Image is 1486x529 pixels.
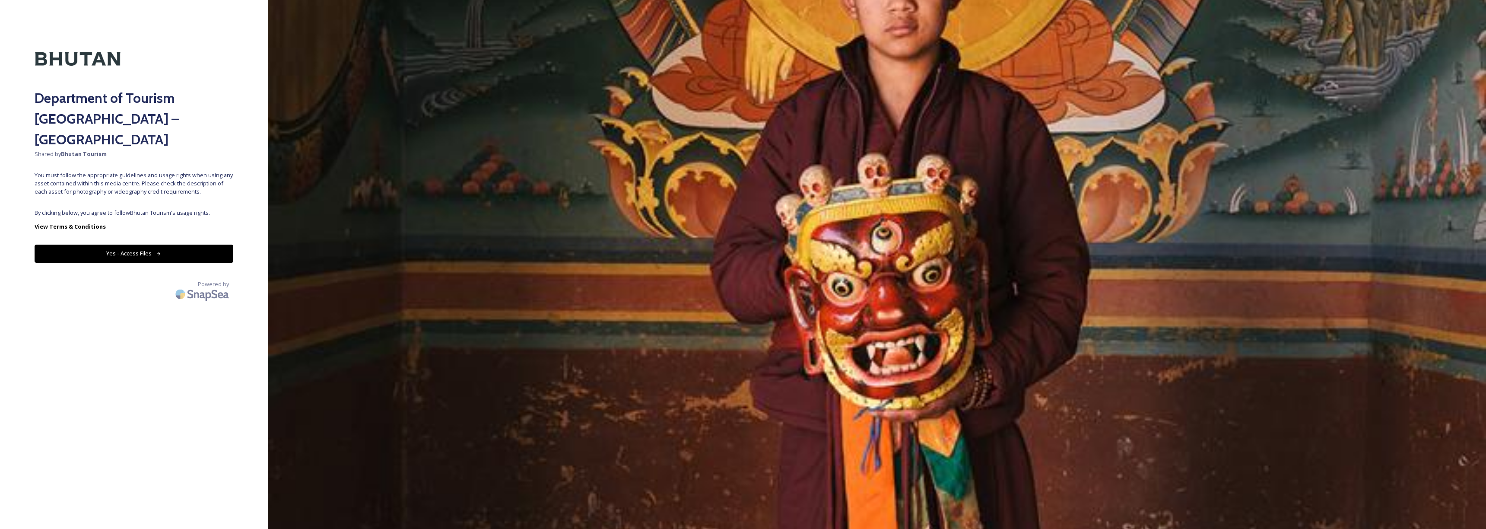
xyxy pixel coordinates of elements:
img: SnapSea Logo [173,284,233,304]
img: Kingdom-of-Bhutan-Logo.png [35,35,121,83]
strong: Bhutan Tourism [61,150,107,158]
span: Shared by [35,150,233,158]
a: View Terms & Conditions [35,221,233,232]
h2: Department of Tourism [GEOGRAPHIC_DATA] – [GEOGRAPHIC_DATA] [35,88,233,150]
span: By clicking below, you agree to follow Bhutan Tourism 's usage rights. [35,209,233,217]
span: Powered by [198,280,229,288]
span: You must follow the appropriate guidelines and usage rights when using any asset contained within... [35,171,233,196]
strong: View Terms & Conditions [35,223,106,230]
button: Yes - Access Files [35,245,233,262]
